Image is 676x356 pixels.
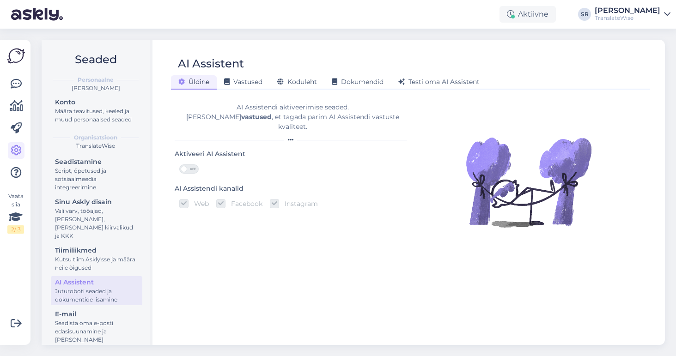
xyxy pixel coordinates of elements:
[189,199,209,208] label: Web
[78,76,114,84] b: Personaalne
[187,165,198,173] span: OFF
[224,78,262,86] span: Vastused
[55,278,138,287] div: AI Assistent
[578,8,591,21] div: SR
[55,255,138,272] div: Kutsu tiim Askly'sse ja määra neile õigused
[55,246,138,255] div: Tiimiliikmed
[175,103,411,132] div: AI Assistendi aktiveerimise seaded. [PERSON_NAME] , et tagada parim AI Assistendi vastuste kvalit...
[51,308,142,345] a: E-mailSeadista oma e-posti edasisuunamine ja [PERSON_NAME]
[277,78,317,86] span: Koduleht
[499,6,556,23] div: Aktiivne
[279,199,318,208] label: Instagram
[55,287,138,304] div: Juturoboti seaded ja dokumentide lisamine
[398,78,480,86] span: Testi oma AI Assistent
[74,133,117,142] b: Organisatsioon
[7,47,25,65] img: Askly Logo
[7,192,24,234] div: Vaata siia
[178,55,244,72] div: AI Assistent
[595,7,660,14] div: [PERSON_NAME]
[55,157,138,167] div: Seadistamine
[464,117,593,247] img: Illustration
[225,199,262,208] label: Facebook
[332,78,384,86] span: Dokumendid
[51,156,142,193] a: SeadistamineScript, õpetused ja sotsiaalmeedia integreerimine
[55,319,138,344] div: Seadista oma e-posti edasisuunamine ja [PERSON_NAME]
[241,113,272,121] b: vastused
[49,142,142,150] div: TranslateWise
[178,78,209,86] span: Üldine
[55,197,138,207] div: Sinu Askly disain
[55,167,138,192] div: Script, õpetused ja sotsiaalmeedia integreerimine
[175,149,245,159] div: Aktiveeri AI Assistent
[55,97,138,107] div: Konto
[55,309,138,319] div: E-mail
[7,225,24,234] div: 2 / 3
[51,96,142,125] a: KontoMäära teavitused, keeled ja muud personaalsed seaded
[49,84,142,92] div: [PERSON_NAME]
[51,196,142,241] a: Sinu Askly disainVali värv, tööajad, [PERSON_NAME], [PERSON_NAME] kiirvalikud ja KKK
[49,51,142,68] h2: Seaded
[51,244,142,273] a: TiimiliikmedKutsu tiim Askly'sse ja määra neile õigused
[55,207,138,240] div: Vali värv, tööajad, [PERSON_NAME], [PERSON_NAME] kiirvalikud ja KKK
[175,184,244,194] div: AI Assistendi kanalid
[595,14,660,22] div: TranslateWise
[51,276,142,305] a: AI AssistentJuturoboti seaded ja dokumentide lisamine
[595,7,670,22] a: [PERSON_NAME]TranslateWise
[55,107,138,124] div: Määra teavitused, keeled ja muud personaalsed seaded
